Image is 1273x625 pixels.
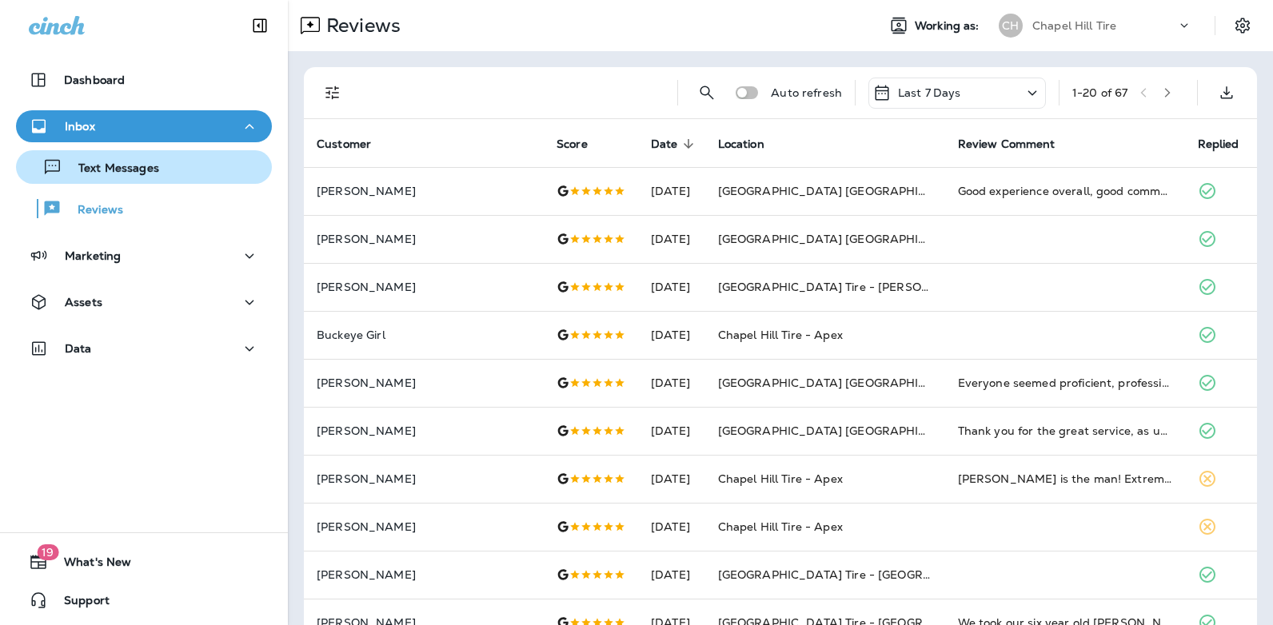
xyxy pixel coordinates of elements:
[317,568,531,581] p: [PERSON_NAME]
[638,311,705,359] td: [DATE]
[958,471,1172,487] div: George is the man! Extremely helpful and got me back on the road fast. Outstanding customer service!
[317,233,531,245] p: [PERSON_NAME]
[638,455,705,503] td: [DATE]
[16,150,272,184] button: Text Messages
[317,137,371,151] span: Customer
[320,14,401,38] p: Reviews
[1198,137,1239,151] span: Replied
[317,281,531,293] p: [PERSON_NAME]
[16,64,272,96] button: Dashboard
[317,376,531,389] p: [PERSON_NAME]
[65,120,95,133] p: Inbox
[16,286,272,318] button: Assets
[65,342,92,355] p: Data
[1228,11,1257,40] button: Settings
[718,376,1107,390] span: [GEOGRAPHIC_DATA] [GEOGRAPHIC_DATA] - [GEOGRAPHIC_DATA]
[16,240,272,272] button: Marketing
[718,328,843,342] span: Chapel Hill Tire - Apex
[651,137,678,151] span: Date
[638,263,705,311] td: [DATE]
[557,137,588,151] span: Score
[638,503,705,551] td: [DATE]
[317,472,531,485] p: [PERSON_NAME]
[317,520,531,533] p: [PERSON_NAME]
[317,185,531,197] p: [PERSON_NAME]
[65,296,102,309] p: Assets
[16,192,272,225] button: Reviews
[1211,77,1243,109] button: Export as CSV
[317,328,531,341] p: Buckeye Girl
[958,137,1056,151] span: Review Comment
[718,520,843,534] span: Chapel Hill Tire - Apex
[898,86,961,99] p: Last 7 Days
[317,137,392,151] span: Customer
[638,167,705,215] td: [DATE]
[16,546,272,578] button: 19What's New
[718,184,1069,198] span: [GEOGRAPHIC_DATA] [GEOGRAPHIC_DATA][PERSON_NAME]
[48,594,110,613] span: Support
[999,14,1023,38] div: CH
[958,137,1076,151] span: Review Comment
[638,551,705,599] td: [DATE]
[651,137,699,151] span: Date
[958,375,1172,391] div: Everyone seemed proficient, professional, and efficient. Thank you.
[65,249,121,262] p: Marketing
[48,555,131,575] span: What's New
[718,280,1102,294] span: [GEOGRAPHIC_DATA] Tire - [PERSON_NAME][GEOGRAPHIC_DATA]
[718,424,1069,438] span: [GEOGRAPHIC_DATA] [GEOGRAPHIC_DATA][PERSON_NAME]
[958,183,1172,199] div: Good experience overall, good communication, timeliness, professional, got the oil change and 50,...
[638,407,705,455] td: [DATE]
[915,19,983,33] span: Working as:
[1198,137,1260,151] span: Replied
[237,10,282,42] button: Collapse Sidebar
[62,203,123,218] p: Reviews
[638,215,705,263] td: [DATE]
[16,332,272,364] button: Data
[718,567,1006,582] span: [GEOGRAPHIC_DATA] Tire - [GEOGRAPHIC_DATA].
[37,544,58,560] span: 19
[62,161,159,177] p: Text Messages
[16,110,272,142] button: Inbox
[718,472,843,486] span: Chapel Hill Tire - Apex
[718,137,764,151] span: Location
[638,359,705,407] td: [DATE]
[317,77,349,109] button: Filters
[557,137,609,151] span: Score
[958,423,1172,439] div: Thank you for the great service, as usual!
[718,137,785,151] span: Location
[1072,86,1127,99] div: 1 - 20 of 67
[64,74,125,86] p: Dashboard
[1032,19,1116,32] p: Chapel Hill Tire
[317,424,531,437] p: [PERSON_NAME]
[691,77,723,109] button: Search Reviews
[771,86,842,99] p: Auto refresh
[718,232,1069,246] span: [GEOGRAPHIC_DATA] [GEOGRAPHIC_DATA][PERSON_NAME]
[16,584,272,616] button: Support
